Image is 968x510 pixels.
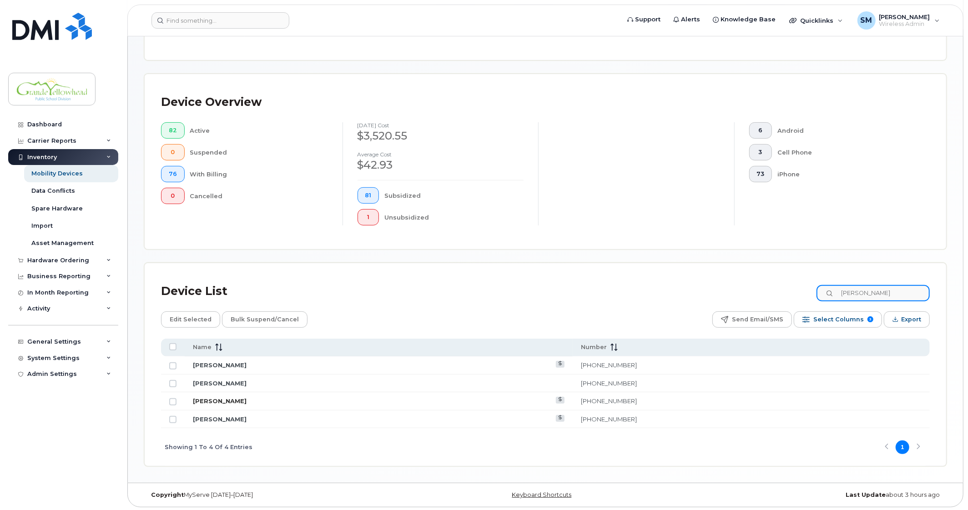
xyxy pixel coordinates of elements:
[384,209,524,225] div: Unsubsidized
[161,90,262,114] div: Device Overview
[161,144,185,160] button: 0
[165,440,252,454] span: Showing 1 To 4 Of 4 Entries
[556,415,565,422] a: View Last Bill
[358,187,379,204] button: 81
[365,214,371,221] span: 1
[190,144,328,160] div: Suspended
[169,127,177,134] span: 82
[358,157,524,173] div: $42.93
[783,11,849,30] div: Quicklinks
[879,13,930,20] span: [PERSON_NAME]
[867,316,873,322] span: 3
[896,440,909,454] button: Page 1
[193,415,247,423] a: [PERSON_NAME]
[581,343,607,351] span: Number
[794,311,882,328] button: Select Columns 3
[581,380,637,387] a: [PHONE_NUMBER]
[161,280,227,303] div: Device List
[222,311,308,328] button: Bulk Suspend/Cancel
[581,415,637,423] a: [PHONE_NUMBER]
[667,10,706,29] a: Alerts
[144,491,412,499] div: MyServe [DATE]–[DATE]
[169,192,177,200] span: 0
[365,192,371,199] span: 81
[777,166,915,182] div: iPhone
[161,311,220,328] button: Edit Selected
[581,397,637,405] a: [PHONE_NUMBER]
[358,209,379,225] button: 1
[879,20,930,28] span: Wireless Admin
[681,15,700,24] span: Alerts
[193,343,212,351] span: Name
[556,361,565,368] a: View Last Bill
[749,144,772,160] button: 3
[358,151,524,157] h4: Average cost
[712,311,792,328] button: Send Email/SMS
[635,15,660,24] span: Support
[851,11,946,30] div: Steven Mercer
[161,188,185,204] button: 0
[749,166,772,182] button: 73
[901,313,921,326] span: Export
[581,361,637,369] a: [PHONE_NUMBER]
[679,491,947,499] div: about 3 hours ago
[884,311,930,328] button: Export
[732,313,783,326] span: Send Email/SMS
[190,122,328,139] div: Active
[193,380,247,387] a: [PERSON_NAME]
[817,285,930,301] input: Search Device List ...
[358,128,524,144] div: $3,520.55
[846,491,886,498] strong: Last Update
[756,170,764,178] span: 73
[190,166,328,182] div: With Billing
[512,491,571,498] a: Keyboard Shortcuts
[777,122,915,139] div: Android
[170,313,212,326] span: Edit Selected
[169,170,177,178] span: 76
[800,17,833,24] span: Quicklinks
[151,12,289,29] input: Find something...
[721,15,776,24] span: Knowledge Base
[756,127,764,134] span: 6
[861,15,872,26] span: SM
[169,149,177,156] span: 0
[777,144,915,160] div: Cell Phone
[749,122,772,139] button: 6
[161,122,185,139] button: 82
[813,313,864,326] span: Select Columns
[706,10,782,29] a: Knowledge Base
[151,491,184,498] strong: Copyright
[358,122,524,128] h4: [DATE] cost
[193,361,247,369] a: [PERSON_NAME]
[231,313,299,326] span: Bulk Suspend/Cancel
[556,397,565,404] a: View Last Bill
[621,10,667,29] a: Support
[193,397,247,405] a: [PERSON_NAME]
[161,166,185,182] button: 76
[190,188,328,204] div: Cancelled
[384,187,524,204] div: Subsidized
[756,149,764,156] span: 3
